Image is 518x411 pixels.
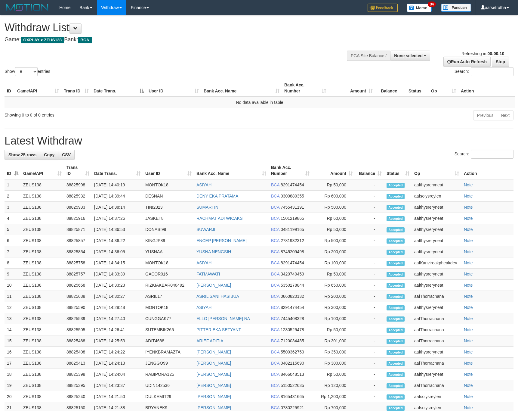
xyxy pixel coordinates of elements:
td: ZEUS138 [21,246,64,257]
td: ZEUS138 [21,269,64,280]
td: 13 [5,313,21,324]
a: ASIYAH [196,305,211,310]
td: ZEUS138 [21,280,64,291]
td: 2 [5,191,21,202]
span: OXPLAY > ZEUS138 [21,37,64,43]
span: Copy 0481199165 to clipboard [281,227,304,232]
span: BCA [271,272,279,276]
td: ZEUS138 [21,335,64,347]
a: Note [464,294,473,299]
a: Note [464,350,473,354]
a: Note [464,205,473,210]
div: Showing 0 to 0 of 0 entries [5,110,211,118]
a: PITTER EKA SETYANT [196,327,241,332]
a: Copy [40,150,58,160]
td: aafsolysreylen [412,191,461,202]
span: BCA [271,182,279,187]
span: Copy [44,152,54,157]
a: Note [464,272,473,276]
td: ZEUS138 [21,257,64,269]
td: 14 [5,324,21,335]
a: Note [464,260,473,265]
span: Accepted [387,205,405,210]
span: Copy 8291474454 to clipboard [281,305,304,310]
td: 16 [5,347,21,358]
td: 88825638 [64,291,92,302]
a: Note [464,383,473,388]
th: Bank Acc. Name: activate to sort column ascending [201,79,282,97]
input: Search: [471,67,513,76]
td: 88825933 [64,202,92,213]
span: Accepted [387,238,405,244]
a: RACHMAT ADI WICAKS [196,216,243,221]
span: None selected [394,53,423,58]
td: DONASI99 [143,224,194,235]
a: SUMARTINI [196,205,220,210]
td: ZEUS138 [21,358,64,369]
span: Copy 5350278844 to clipboard [281,283,304,288]
a: SUWARJI [196,227,215,232]
a: ELLO [PERSON_NAME] NA [196,316,250,321]
th: Amount: activate to sort column ascending [328,79,375,97]
h4: Game: Bank: [5,37,339,43]
span: BCA [271,216,279,221]
span: Accepted [387,339,405,344]
td: ASRIL17 [143,291,194,302]
td: aafThorrachana [412,358,461,369]
span: BCA [271,316,279,321]
span: BCA [271,260,279,265]
td: [DATE] 14:25:53 [92,335,143,347]
th: Trans ID: activate to sort column ascending [64,162,92,179]
span: Accepted [387,183,405,188]
td: DESNAN [143,191,194,202]
span: BCA [271,283,279,288]
td: aafthysreryneat [412,213,461,224]
td: 88825854 [64,246,92,257]
td: 9 [5,269,21,280]
td: 88825871 [64,224,92,235]
span: BCA [271,294,279,299]
td: aafthysreryneat [412,369,461,380]
span: Accepted [387,283,405,288]
span: Copy 0660820132 to clipboard [281,294,304,299]
th: Status: activate to sort column ascending [384,162,412,179]
td: - [355,235,384,246]
td: Rp 300,000 [312,358,355,369]
td: [DATE] 14:40:19 [92,179,143,191]
select: Showentries [15,67,38,76]
td: 88825408 [64,347,92,358]
td: [DATE] 14:24:04 [92,369,143,380]
td: [DATE] 14:24:22 [92,347,143,358]
span: Copy 7445408328 to clipboard [281,316,304,321]
span: Accepted [387,216,405,221]
td: [DATE] 14:36:53 [92,224,143,235]
th: User ID: activate to sort column ascending [143,162,194,179]
a: Note [464,194,473,198]
td: 88825539 [64,313,92,324]
td: - [355,302,384,313]
a: Note [464,338,473,343]
td: aafThorrachana [412,313,461,324]
a: Next [497,110,513,120]
td: [DATE] 14:34:15 [92,257,143,269]
span: Accepted [387,250,405,255]
a: Note [464,227,473,232]
span: Accepted [387,294,405,299]
td: Rp 500,000 [312,235,355,246]
td: aafthysreryneat [412,280,461,291]
span: BCA [271,194,279,198]
td: - [355,335,384,347]
td: YUSNAA [143,246,194,257]
a: Note [464,182,473,187]
td: 88825395 [64,380,92,391]
span: Copy 2781932312 to clipboard [281,238,304,243]
td: ZEUS138 [21,291,64,302]
td: ZEUS138 [21,347,64,358]
td: ZEUS138 [21,302,64,313]
td: aafthysreryneat [412,202,461,213]
td: SUTEMBIK265 [143,324,194,335]
span: BCA [271,249,279,254]
th: Bank Acc. Number: activate to sort column ascending [282,79,328,97]
a: Note [464,394,473,399]
div: PGA Site Balance / [347,51,390,61]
